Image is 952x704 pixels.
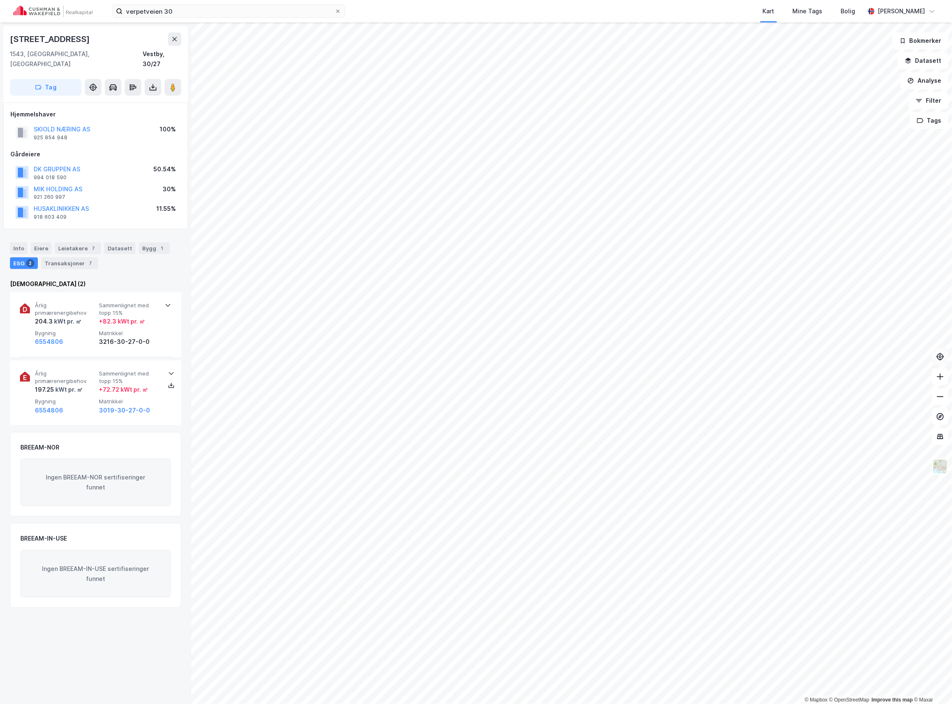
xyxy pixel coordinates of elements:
div: Datasett [104,242,136,254]
div: Ingen BREEAM-IN-USE sertifiseringer funnet [20,550,171,598]
div: 7 [86,259,95,267]
div: Kontrollprogram for chat [910,664,952,704]
div: + 72.72 kWt pr. ㎡ [99,385,148,395]
div: Mine Tags [793,6,823,16]
button: Filter [909,92,949,109]
div: Bygg [139,242,170,254]
div: Gårdeiere [10,149,181,159]
div: 100% [160,124,176,134]
span: Bygning [35,330,96,337]
div: [PERSON_NAME] [878,6,925,16]
div: Info [10,242,27,254]
span: Årlig primærenergibehov [35,370,96,385]
img: cushman-wakefield-realkapital-logo.202ea83816669bd177139c58696a8fa1.svg [13,5,92,17]
span: Matrikkel [99,398,160,405]
div: 7 [89,244,98,252]
div: 925 854 948 [34,134,67,141]
a: OpenStreetMap [829,697,870,703]
div: Bolig [841,6,856,16]
div: 50.54% [153,164,176,174]
span: Årlig primærenergibehov [35,302,96,316]
div: 2 [26,259,35,267]
img: Z [932,459,948,474]
div: 921 260 997 [34,194,65,200]
div: 197.25 [35,385,83,395]
span: Sammenlignet med topp 15% [99,302,160,316]
div: ESG [10,257,38,269]
div: kWt pr. ㎡ [53,316,81,326]
div: Ingen BREEAM-NOR sertifiseringer funnet [20,459,171,506]
button: Tags [910,112,949,129]
div: Kart [763,6,774,16]
button: Datasett [898,52,949,69]
button: Tag [10,79,81,96]
div: Hjemmelshaver [10,109,181,119]
a: Improve this map [872,697,913,703]
div: 3216-30-27-0-0 [99,337,160,347]
div: + 82.3 kWt pr. ㎡ [99,316,145,326]
span: Matrikkel [99,330,160,337]
div: Transaksjoner [41,257,98,269]
div: Leietakere [55,242,101,254]
button: Bokmerker [893,32,949,49]
div: 1543, [GEOGRAPHIC_DATA], [GEOGRAPHIC_DATA] [10,49,143,69]
div: Eiere [31,242,52,254]
button: Analyse [900,72,949,89]
div: 994 018 590 [34,174,67,181]
div: BREEAM-IN-USE [20,534,67,543]
button: 6554806 [35,337,63,347]
input: Søk på adresse, matrikkel, gårdeiere, leietakere eller personer [123,5,335,17]
div: 918 603 409 [34,214,67,220]
div: BREEAM-NOR [20,442,59,452]
div: 30% [163,184,176,194]
a: Mapbox [805,697,828,703]
span: Sammenlignet med topp 15% [99,370,160,385]
div: 204.3 [35,316,81,326]
div: [DEMOGRAPHIC_DATA] (2) [10,279,181,289]
div: Vestby, 30/27 [143,49,181,69]
iframe: Chat Widget [910,664,952,704]
button: 3019-30-27-0-0 [99,405,150,415]
div: kWt pr. ㎡ [54,385,83,395]
span: Bygning [35,398,96,405]
div: [STREET_ADDRESS] [10,32,91,46]
div: 11.55% [156,204,176,214]
div: 1 [158,244,166,252]
button: 6554806 [35,405,63,415]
